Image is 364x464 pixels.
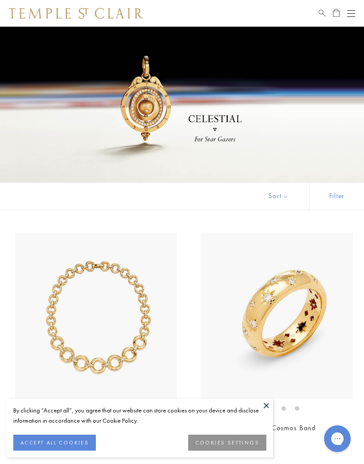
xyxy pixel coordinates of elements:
a: Search [319,8,325,19]
button: Show filters [309,183,364,210]
button: COOKIES SETTINGS [188,435,266,451]
img: Temple St. Clair [9,8,143,19]
img: 18K Cosmos Jean d'Arc Necklace [15,232,181,399]
button: ACCEPT ALL COOKIES [13,435,96,451]
button: Open navigation [347,8,355,19]
iframe: Gorgias live chat messenger [320,422,355,455]
button: Show sort by [249,183,309,210]
div: By clicking “Accept all”, you agree that our website can store cookies on your device and disclos... [13,405,266,426]
a: Open Shopping Bag [333,8,340,19]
